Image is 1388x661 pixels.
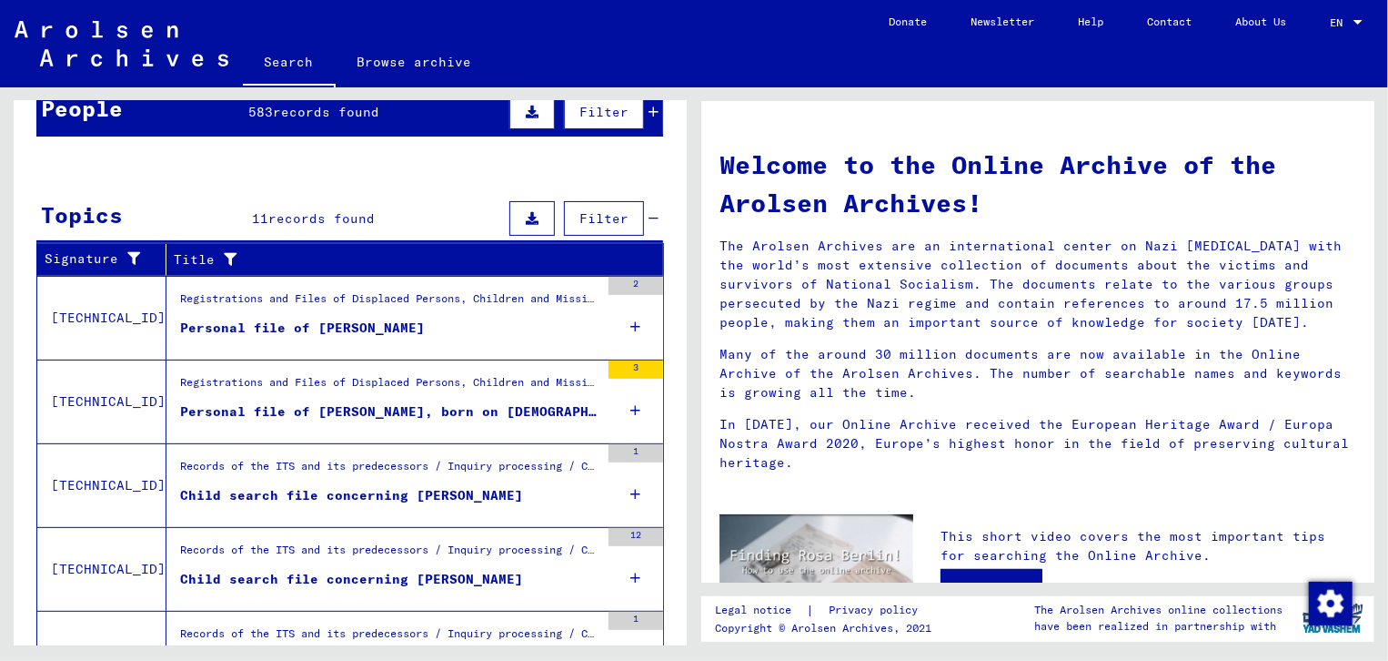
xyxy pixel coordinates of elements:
p: have been realized in partnership with [1034,618,1282,635]
td: [TECHNICAL_ID] [37,443,166,527]
td: [TECHNICAL_ID] [37,527,166,611]
td: [TECHNICAL_ID] [37,360,166,443]
p: Many of the around 30 million documents are now available in the Online Archive of the Arolsen Ar... [719,345,1356,402]
p: In [DATE], our Online Archive received the European Heritage Award / Europa Nostra Award 2020, Eu... [719,415,1356,473]
div: Records of the ITS and its predecessors / Inquiry processing / Case files of Child Tracing Branch... [180,542,599,567]
span: records found [269,210,376,227]
div: Child search file concerning [PERSON_NAME] [180,486,523,505]
div: Title [174,245,641,274]
img: video.jpg [719,514,913,620]
a: Browse archive [336,40,494,84]
td: [TECHNICAL_ID] [37,276,166,360]
div: Registrations and Files of Displaced Persons, Children and Missing Persons / Evidence of Abode an... [180,290,599,316]
div: Personal file of [PERSON_NAME] [180,319,425,338]
p: This short video covers the most important tips for searching the Online Archive. [940,527,1356,565]
img: Arolsen_neg.svg [15,21,228,66]
div: 2 [609,277,663,295]
span: Filter [579,104,629,120]
a: Privacy policy [814,601,940,620]
a: Open video [940,569,1042,605]
span: EN [1330,16,1350,29]
button: Filter [564,95,644,129]
img: Change consent [1309,582,1353,625]
p: The Arolsen Archives online collections [1034,602,1282,618]
p: Copyright © Arolsen Archives, 2021 [715,620,940,636]
div: | [715,601,940,620]
div: Child search file concerning [PERSON_NAME] [180,570,523,589]
div: 1 [609,612,663,630]
span: 583 [248,104,273,120]
h1: Welcome to the Online Archive of the Arolsen Archives! [719,146,1356,222]
span: Filter [579,210,629,227]
div: People [41,92,123,125]
div: Title [174,250,619,269]
a: Search [243,40,336,87]
div: 12 [609,528,663,546]
div: 3 [609,361,663,379]
span: records found [273,104,379,120]
div: 1 [609,444,663,463]
div: Personal file of [PERSON_NAME], born on [DEMOGRAPHIC_DATA], born in [GEOGRAPHIC_DATA] [180,402,599,422]
div: Topics [41,198,123,231]
span: 11 [253,210,269,227]
div: Signature [45,249,143,269]
p: The Arolsen Archives are an international center on Nazi [MEDICAL_DATA] with the world’s most ext... [719,237,1356,332]
div: Records of the ITS and its predecessors / Inquiry processing / Case files of Child Tracing Branch... [180,625,599,651]
button: Filter [564,201,644,236]
a: Legal notice [715,601,806,620]
div: Registrations and Files of Displaced Persons, Children and Missing Persons / Relief Programs of V... [180,374,599,400]
div: Signature [45,245,166,274]
img: yv_logo.png [1299,595,1367,641]
div: Records of the ITS and its predecessors / Inquiry processing / Case files of Child Tracing Branch... [180,458,599,483]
